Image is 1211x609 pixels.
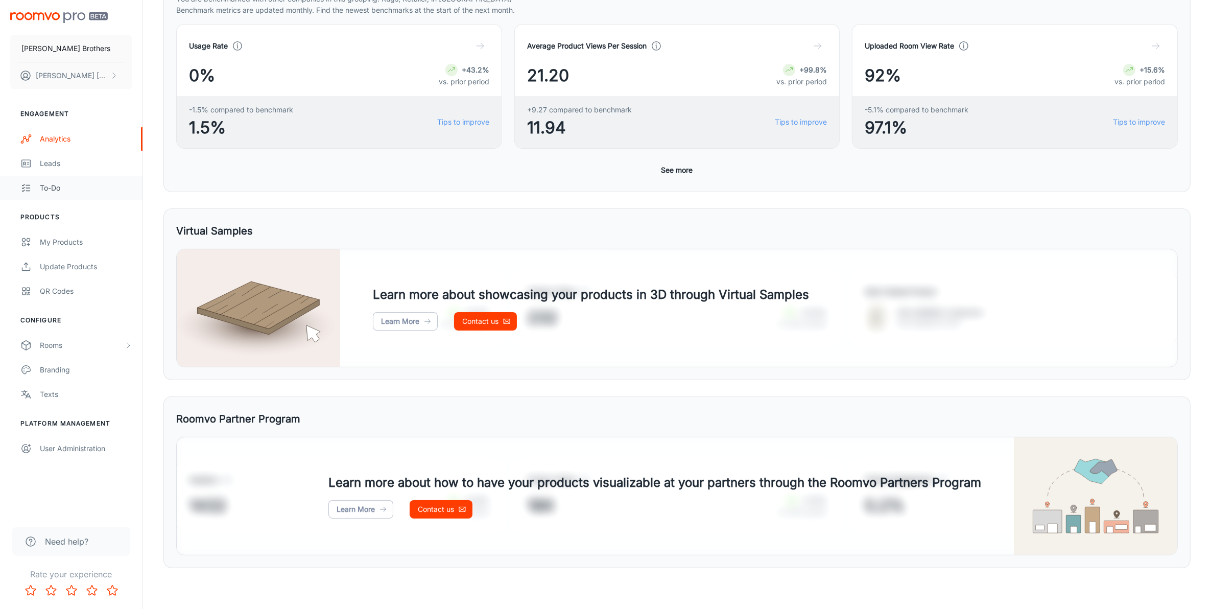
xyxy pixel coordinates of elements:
a: Learn More [328,500,393,519]
p: [PERSON_NAME] Brothers [21,43,110,54]
strong: +15.6% [1139,65,1165,74]
span: 0% [189,63,215,88]
div: Branding [40,364,132,376]
p: Benchmark metrics are updated monthly. Find the newest benchmarks at the start of the next month. [176,5,1178,16]
button: [PERSON_NAME] [PERSON_NAME] [10,62,132,89]
h5: Virtual Samples [176,223,253,239]
a: Tips to improve [437,116,489,128]
h4: Average Product Views Per Session [527,40,647,52]
span: 21.20 [527,63,569,88]
h4: Learn more about how to have your products visualizable at your partners through the Roomvo Partn... [328,474,981,492]
a: Contact us [410,500,472,519]
div: My Products [40,237,132,248]
p: Rate your experience [8,568,134,580]
strong: +43.2% [462,65,489,74]
h5: Roomvo Partner Program [176,411,300,427]
button: See more [657,161,697,179]
span: 11.94 [527,115,632,140]
div: Texts [40,389,132,400]
button: Rate 4 star [82,580,102,601]
span: 92% [865,63,901,88]
span: Need help? [45,535,88,548]
a: Tips to improve [1113,116,1165,128]
span: 1.5% [189,115,293,140]
span: +9.27 compared to benchmark [527,104,632,115]
div: Leads [40,158,132,169]
span: 97.1% [865,115,968,140]
h4: Uploaded Room View Rate [865,40,954,52]
div: Rooms [40,340,124,351]
img: Roomvo PRO Beta [10,12,108,23]
div: To-do [40,182,132,194]
span: -1.5% compared to benchmark [189,104,293,115]
p: vs. prior period [439,76,489,87]
button: Rate 2 star [41,580,61,601]
button: Rate 5 star [102,580,123,601]
button: Rate 1 star [20,580,41,601]
div: Analytics [40,133,132,145]
a: Tips to improve [775,116,827,128]
a: Learn More [373,312,438,331]
a: Contact us [454,312,517,331]
h4: Usage Rate [189,40,228,52]
button: [PERSON_NAME] Brothers [10,35,132,62]
button: Rate 3 star [61,580,82,601]
p: vs. prior period [1114,76,1165,87]
strong: +99.8% [799,65,827,74]
p: vs. prior period [776,76,827,87]
h4: Learn more about showcasing your products in 3D through Virtual Samples [373,286,809,304]
div: User Administration [40,443,132,454]
div: QR Codes [40,286,132,297]
div: Update Products [40,261,132,272]
span: -5.1% compared to benchmark [865,104,968,115]
p: [PERSON_NAME] [PERSON_NAME] [36,70,108,81]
